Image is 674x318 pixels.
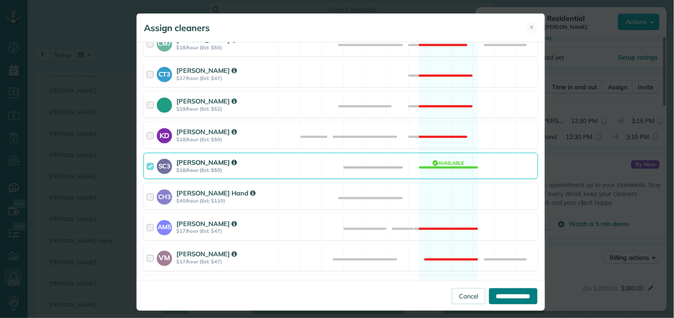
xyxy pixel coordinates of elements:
strong: CT3 [157,67,172,79]
strong: $19/hour (Est: $52) [176,106,276,112]
strong: $18/hour (Est: $50) [176,136,276,143]
strong: $18/hour (Est: $50) [176,44,276,51]
strong: $40/hour (Est: $110) [176,198,276,204]
strong: [PERSON_NAME] [176,97,237,105]
strong: $18/hour (Est: $50) [176,167,276,173]
strong: $17/hour (Est: $47) [176,259,276,265]
strong: $17/hour (Est: $47) [176,228,276,235]
strong: CH3 [157,190,172,202]
strong: [PERSON_NAME] Hand [176,189,255,197]
span: ✕ [530,23,534,32]
strong: [PERSON_NAME] [176,250,237,258]
strong: $17/hour (Est: $47) [176,75,276,81]
strong: SC3 [157,159,172,171]
strong: [PERSON_NAME] [176,66,237,75]
strong: KD [157,128,172,141]
h5: Assign cleaners [144,22,210,34]
strong: [PERSON_NAME] [176,127,237,136]
strong: AM5 [157,220,172,232]
strong: [PERSON_NAME] [176,219,237,228]
strong: CM7 [157,36,172,48]
strong: [PERSON_NAME] [176,158,237,167]
a: Cancel [452,288,486,304]
strong: VM [157,251,172,263]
